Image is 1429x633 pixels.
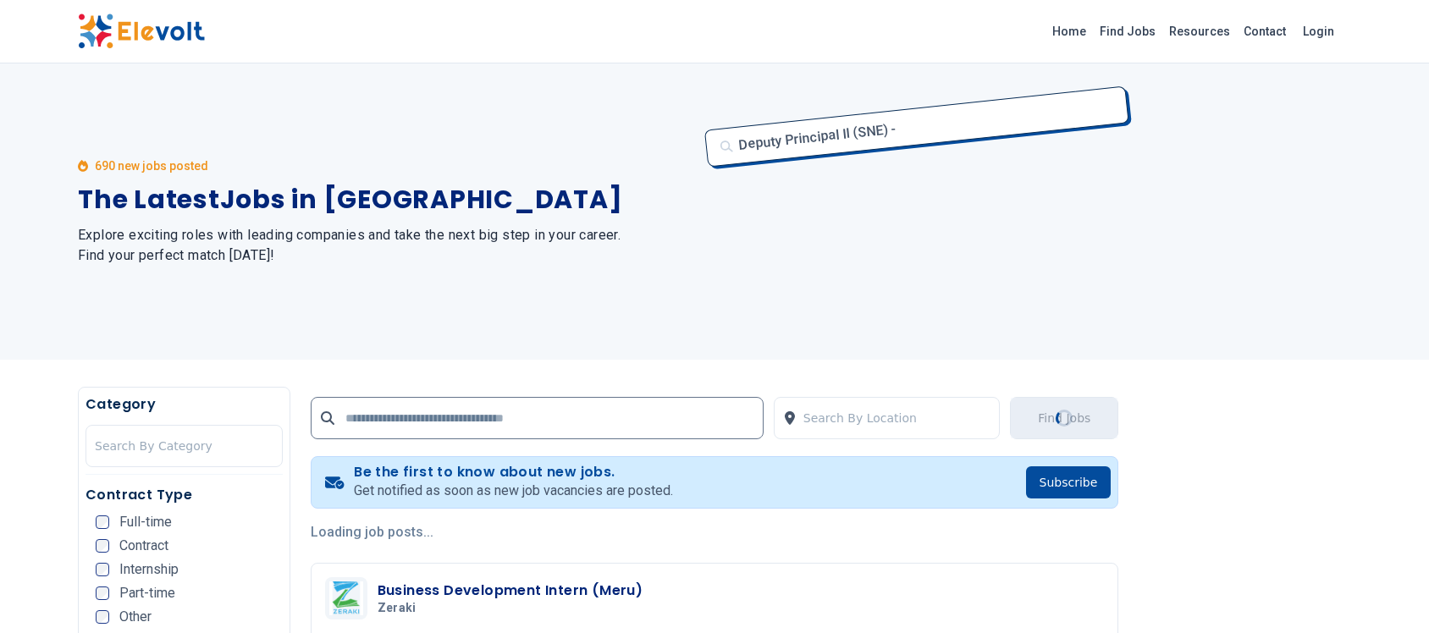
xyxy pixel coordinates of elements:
[1046,18,1093,45] a: Home
[1293,14,1344,48] a: Login
[78,225,694,266] h2: Explore exciting roles with leading companies and take the next big step in your career. Find you...
[96,539,109,553] input: Contract
[119,586,175,600] span: Part-time
[96,563,109,576] input: Internship
[354,481,673,501] p: Get notified as soon as new job vacancies are posted.
[1162,18,1237,45] a: Resources
[1237,18,1293,45] a: Contact
[1026,466,1112,498] button: Subscribe
[354,464,673,481] h4: Be the first to know about new jobs.
[1093,18,1162,45] a: Find Jobs
[78,184,694,215] h1: The Latest Jobs in [GEOGRAPHIC_DATA]
[86,394,283,415] h5: Category
[96,586,109,600] input: Part-time
[311,522,1119,542] p: Loading job posts...
[96,610,109,624] input: Other
[378,601,417,616] span: Zeraki
[329,581,363,615] img: Zeraki
[95,157,208,174] p: 690 new jobs posted
[1055,408,1074,427] div: Loading...
[78,14,205,49] img: Elevolt
[119,563,179,576] span: Internship
[119,515,172,529] span: Full-time
[119,539,168,553] span: Contract
[119,610,152,624] span: Other
[1010,397,1118,439] button: Find JobsLoading...
[1344,552,1429,633] iframe: Chat Widget
[86,485,283,505] h5: Contract Type
[96,515,109,529] input: Full-time
[378,581,643,601] h3: Business Development Intern (Meru)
